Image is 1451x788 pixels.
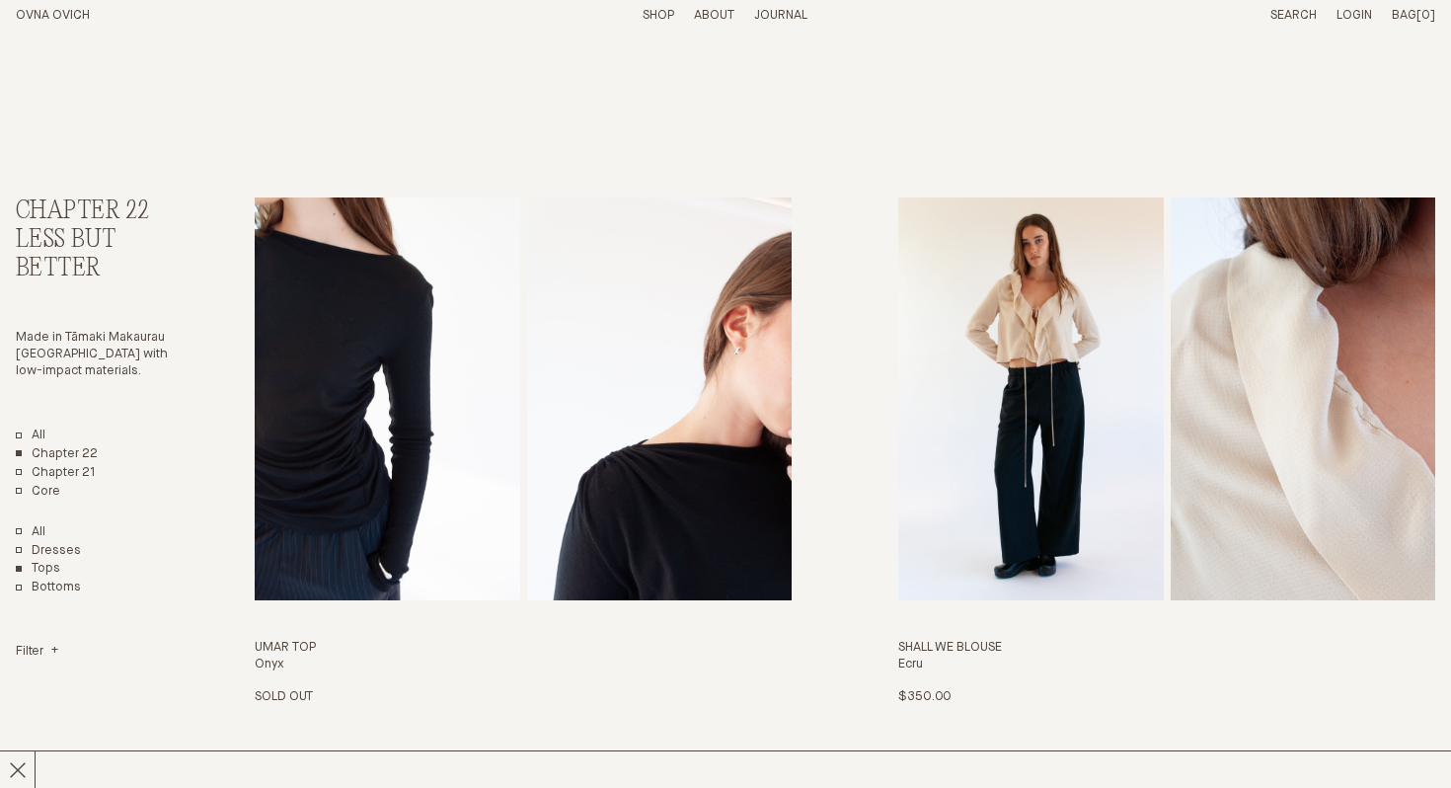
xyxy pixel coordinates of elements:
a: Shall We Blouse [898,197,1435,706]
a: Show All [16,524,45,541]
h3: Less But Better [16,226,180,283]
p: Made in Tāmaki Makaurau [GEOGRAPHIC_DATA] with low-impact materials. [16,330,180,380]
summary: About [694,8,734,25]
span: $350.00 [898,690,952,703]
a: Chapter 22 [16,446,98,463]
summary: Filter [16,644,58,661]
a: Journal [754,9,807,22]
a: Shop [643,9,674,22]
span: Bag [1392,9,1416,22]
h4: Onyx [255,657,792,673]
a: Dresses [16,543,81,560]
h2: Chapter 22 [16,197,180,226]
a: Chapter 21 [16,465,96,482]
a: Search [1270,9,1317,22]
a: Login [1336,9,1372,22]
h3: Shall We Blouse [898,640,1435,657]
h4: Ecru [898,657,1435,673]
img: Umar Top [255,197,519,600]
img: Shall We Blouse [898,197,1163,600]
a: Tops [16,561,60,578]
span: [0] [1416,9,1435,22]
a: Umar Top [255,197,792,706]
p: Sold Out [255,689,313,706]
a: Home [16,9,90,22]
a: All [16,428,45,444]
a: Bottoms [16,580,81,596]
a: Core [16,484,60,501]
h3: Umar Top [255,640,792,657]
